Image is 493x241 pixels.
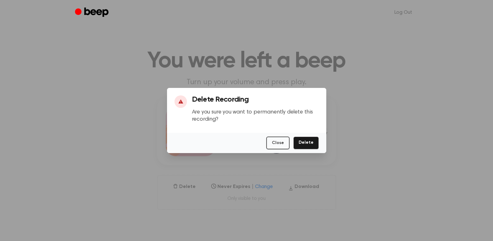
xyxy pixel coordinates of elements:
div: ⚠ [174,95,187,108]
button: Delete [293,137,319,149]
p: Are you sure you want to permanently delete this recording? [192,109,319,123]
h3: Delete Recording [192,95,319,104]
button: Close [266,137,290,149]
a: Beep [75,7,110,19]
a: Log Out [388,5,418,20]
